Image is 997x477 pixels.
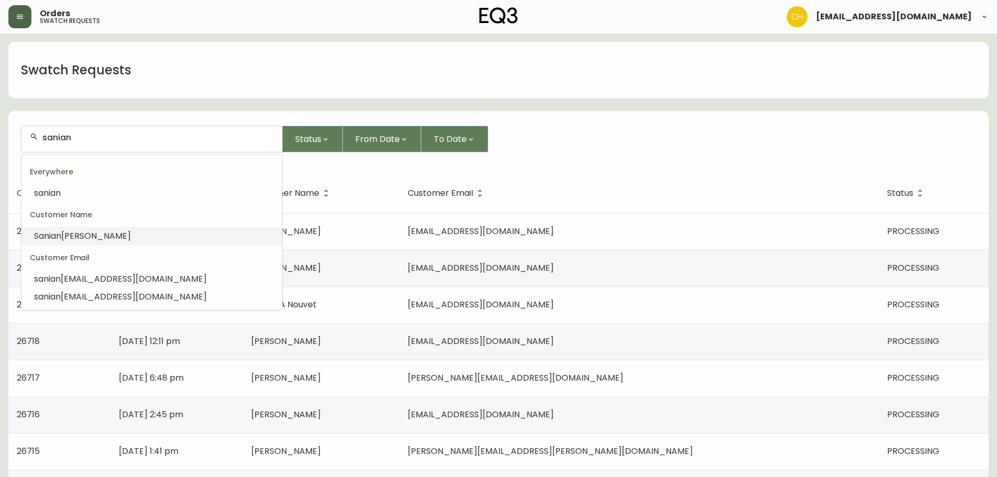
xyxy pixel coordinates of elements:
span: 26720 [17,262,42,274]
span: 26718 [17,335,40,347]
span: [DATE] 12:11 pm [119,335,180,347]
span: [EMAIL_ADDRESS][DOMAIN_NAME] [408,262,554,274]
span: [PERSON_NAME][EMAIL_ADDRESS][DOMAIN_NAME] [408,372,623,384]
span: Order # [17,188,64,198]
span: PROCESSING [887,372,939,384]
span: Customer Email [408,188,487,198]
span: Status [887,188,927,198]
span: 26717 [17,372,40,384]
span: sanian [34,291,61,303]
span: [PERSON_NAME] [61,230,131,242]
h1: Swatch Requests [21,61,131,79]
span: [PERSON_NAME] [251,262,321,274]
h5: swatch requests [40,18,100,24]
span: [EMAIL_ADDRESS][DOMAIN_NAME] [61,273,207,285]
span: Customer Name [251,190,319,196]
img: logo [479,7,518,24]
span: [EMAIL_ADDRESS][DOMAIN_NAME] [408,335,554,347]
div: Customer Email [21,245,282,270]
span: [PERSON_NAME] [251,225,321,237]
span: [PERSON_NAME][EMAIL_ADDRESS][PERSON_NAME][DOMAIN_NAME] [408,445,693,457]
span: [EMAIL_ADDRESS][DOMAIN_NAME] [408,408,554,420]
span: 26721 [17,225,39,237]
span: sanian [34,273,61,285]
span: sanian [34,187,61,199]
span: Customer Email [408,190,473,196]
span: Orders [40,9,70,18]
button: Status [283,126,343,152]
span: 26716 [17,408,40,420]
span: [DATE] 2:45 pm [119,408,183,420]
span: From Date [355,132,400,146]
span: PROCESSING [887,262,939,274]
span: PROCESSING [887,408,939,420]
button: From Date [343,126,421,152]
span: Customer Name [251,188,333,198]
span: [PERSON_NAME] [251,335,321,347]
img: 6288462cea190ebb98a2c2f3c744dd7e [787,6,808,27]
span: Order # [17,190,51,196]
button: To Date [421,126,488,152]
span: [PERSON_NAME] [251,445,321,457]
span: Status [295,132,321,146]
input: Search [42,132,274,142]
div: Everywhere [21,159,282,184]
span: [EMAIL_ADDRESS][DOMAIN_NAME] [816,13,972,21]
span: Sanian [34,230,61,242]
span: PROCESSING [887,225,939,237]
span: [PERSON_NAME] [251,372,321,384]
span: PROCESSING [887,335,939,347]
span: [DATE] 6:48 pm [119,372,184,384]
span: [EMAIL_ADDRESS][DOMAIN_NAME] [408,298,554,310]
span: 26719 [17,298,39,310]
span: [DATE] 1:41 pm [119,445,178,457]
span: PROCESSING [887,445,939,457]
span: To Date [434,132,467,146]
span: [PERSON_NAME] [251,408,321,420]
span: PROCESSING [887,298,939,310]
div: Customer Name [21,202,282,227]
span: [EMAIL_ADDRESS][DOMAIN_NAME] [61,291,207,303]
span: Status [887,190,913,196]
span: Elysee A Nouvet [251,298,317,310]
span: [EMAIL_ADDRESS][DOMAIN_NAME] [408,225,554,237]
span: 26715 [17,445,40,457]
